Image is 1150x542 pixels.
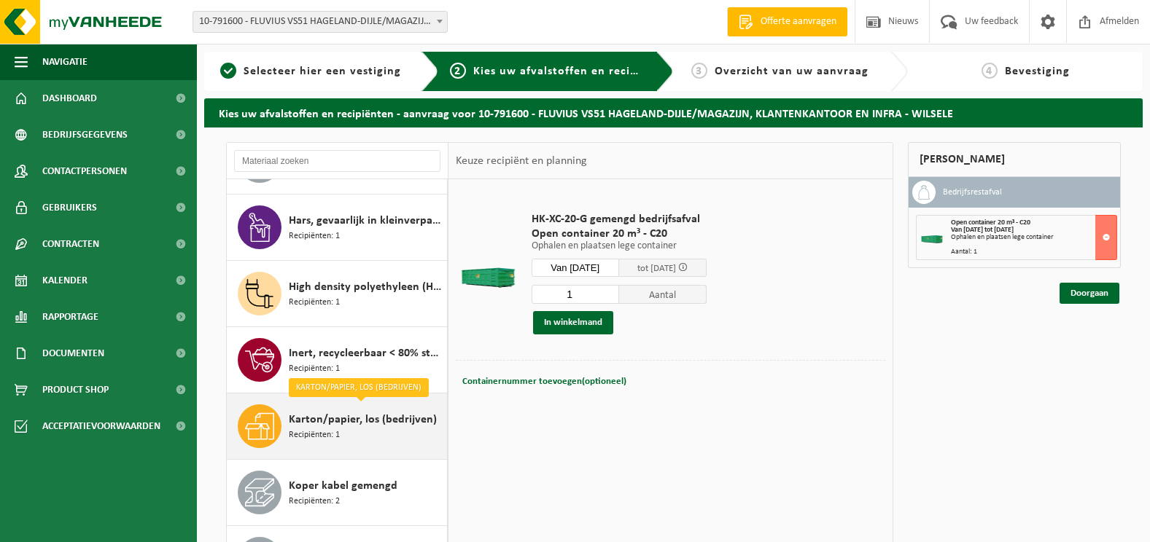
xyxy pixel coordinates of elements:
[532,227,707,241] span: Open container 20 m³ - C20
[227,195,448,261] button: Hars, gevaarlijk in kleinverpakking Recipiënten: 1
[289,411,437,428] span: Karton/papier, los (bedrijven)
[473,66,674,77] span: Kies uw afvalstoffen en recipiënten
[532,241,707,251] p: Ophalen en plaatsen lege container
[637,264,676,273] span: tot [DATE]
[532,212,707,227] span: HK-XC-20-G gemengd bedrijfsafval
[461,372,628,392] button: Containernummer toevoegen(optioneel)
[691,63,707,79] span: 3
[227,261,448,327] button: High density polyethyleen (HDPE) gekleurd Recipiënten: 1
[533,311,613,334] button: In winkelmand
[289,495,340,508] span: Recipiënten: 2
[951,248,1116,256] div: Aantal: 1
[289,362,340,376] span: Recipiënten: 1
[42,262,88,299] span: Kalender
[289,428,340,442] span: Recipiënten: 1
[982,63,998,79] span: 4
[619,285,707,304] span: Aantal
[532,259,619,277] input: Selecteer datum
[289,345,443,362] span: Inert, recycleerbaar < 80% steenpuin
[42,408,160,444] span: Acceptatievoorwaarden
[951,219,1030,227] span: Open container 20 m³ - C20
[289,296,340,310] span: Recipiënten: 1
[1060,283,1119,304] a: Doorgaan
[42,80,97,117] span: Dashboard
[42,44,88,80] span: Navigatie
[244,66,401,77] span: Selecteer hier een vestiging
[462,377,626,386] span: Containernummer toevoegen(optioneel)
[289,229,340,243] span: Recipiënten: 1
[727,7,847,36] a: Offerte aanvragen
[757,15,840,29] span: Offerte aanvragen
[289,477,397,495] span: Koper kabel gemengd
[204,98,1143,127] h2: Kies uw afvalstoffen en recipiënten - aanvraag voor 10-791600 - FLUVIUS VS51 HAGELAND-DIJLE/MAGAZ...
[42,153,127,189] span: Contactpersonen
[943,181,1002,204] h3: Bedrijfsrestafval
[908,142,1121,177] div: [PERSON_NAME]
[193,11,448,33] span: 10-791600 - FLUVIUS VS51 HAGELAND-DIJLE/MAGAZIJN, KLANTENKANTOOR EN INFRA - WILSELE
[450,63,466,79] span: 2
[42,226,99,262] span: Contracten
[289,278,443,296] span: High density polyethyleen (HDPE) gekleurd
[42,299,98,335] span: Rapportage
[227,393,448,460] button: Karton/papier, los (bedrijven) Recipiënten: 1
[1005,66,1070,77] span: Bevestiging
[211,63,410,80] a: 1Selecteer hier een vestiging
[42,372,109,408] span: Product Shop
[951,226,1014,234] strong: Van [DATE] tot [DATE]
[234,150,440,172] input: Materiaal zoeken
[715,66,869,77] span: Overzicht van uw aanvraag
[448,143,594,179] div: Keuze recipiënt en planning
[289,212,443,229] span: Hars, gevaarlijk in kleinverpakking
[951,234,1116,241] div: Ophalen en plaatsen lege container
[42,189,97,226] span: Gebruikers
[42,117,128,153] span: Bedrijfsgegevens
[42,335,104,372] span: Documenten
[193,12,447,32] span: 10-791600 - FLUVIUS VS51 HAGELAND-DIJLE/MAGAZIJN, KLANTENKANTOOR EN INFRA - WILSELE
[227,460,448,526] button: Koper kabel gemengd Recipiënten: 2
[220,63,236,79] span: 1
[227,327,448,393] button: Inert, recycleerbaar < 80% steenpuin Recipiënten: 1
